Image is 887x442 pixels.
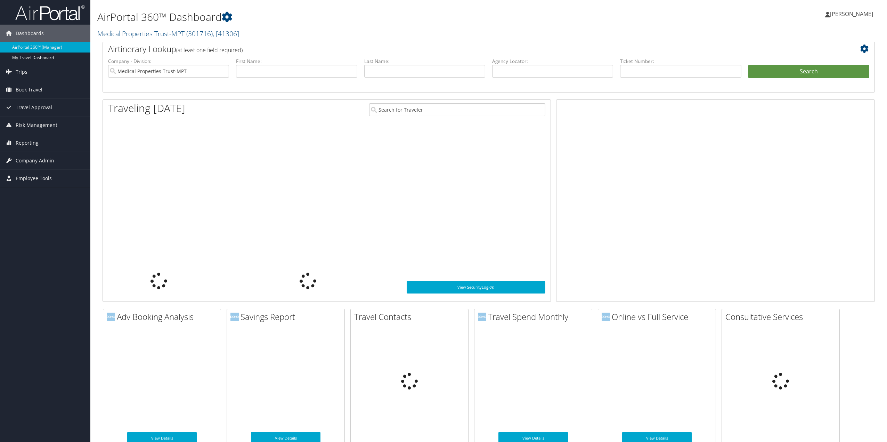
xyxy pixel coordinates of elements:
button: Search [748,65,869,79]
a: View SecurityLogic® [407,281,545,294]
h2: Online vs Full Service [602,311,716,323]
label: Company - Division: [108,58,229,65]
span: Trips [16,63,27,81]
span: Book Travel [16,81,42,98]
h2: Travel Spend Monthly [478,311,592,323]
h2: Adv Booking Analysis [107,311,221,323]
span: ( 301716 ) [186,29,213,38]
span: (at least one field required) [176,46,243,54]
label: Agency Locator: [492,58,613,65]
h2: Travel Contacts [354,311,468,323]
h2: Consultative Services [725,311,839,323]
input: Search for Traveler [369,103,545,116]
img: domo-logo.png [602,313,610,321]
h1: AirPortal 360™ Dashboard [97,10,619,24]
img: airportal-logo.png [15,5,85,21]
img: domo-logo.png [230,313,239,321]
h2: Airtinerary Lookup [108,43,805,55]
a: Medical Properties Trust-MPT [97,29,239,38]
span: Risk Management [16,116,57,134]
span: Reporting [16,134,39,152]
h1: Traveling [DATE] [108,101,185,115]
span: Travel Approval [16,99,52,116]
span: [PERSON_NAME] [830,10,873,18]
label: Last Name: [364,58,485,65]
img: domo-logo.png [478,313,486,321]
img: domo-logo.png [107,313,115,321]
span: , [ 41306 ] [213,29,239,38]
span: Employee Tools [16,170,52,187]
span: Company Admin [16,152,54,169]
span: Dashboards [16,25,44,42]
label: First Name: [236,58,357,65]
h2: Savings Report [230,311,344,323]
label: Ticket Number: [620,58,741,65]
a: [PERSON_NAME] [825,3,880,24]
